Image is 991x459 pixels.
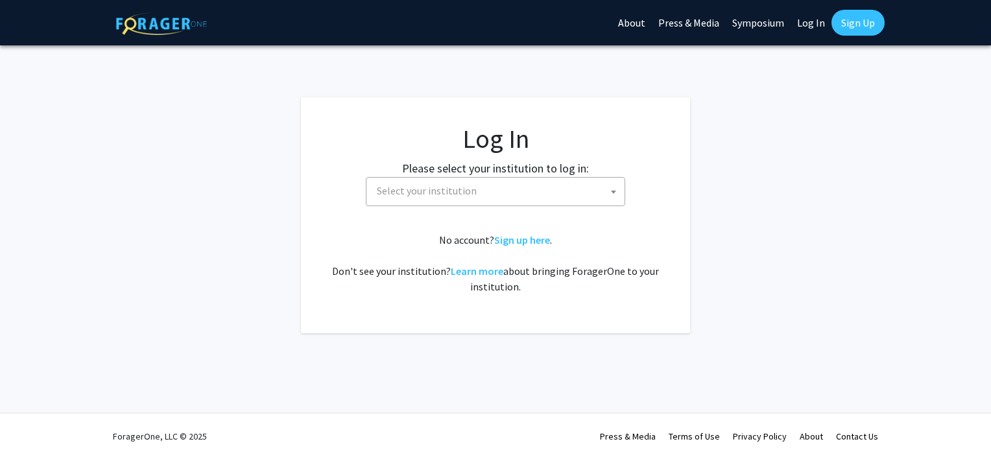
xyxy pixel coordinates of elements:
a: About [800,430,823,442]
a: Press & Media [600,430,656,442]
span: Select your institution [372,178,625,204]
div: No account? . Don't see your institution? about bringing ForagerOne to your institution. [327,232,664,294]
a: Sign up here [494,233,550,246]
a: Terms of Use [669,430,720,442]
span: Select your institution [377,184,477,197]
a: Sign Up [831,10,885,36]
a: Learn more about bringing ForagerOne to your institution [451,265,503,277]
div: ForagerOne, LLC © 2025 [113,414,207,459]
a: Contact Us [836,430,878,442]
a: Privacy Policy [733,430,787,442]
img: ForagerOne Logo [116,12,207,35]
label: Please select your institution to log in: [402,159,589,177]
h1: Log In [327,123,664,154]
span: Select your institution [366,177,625,206]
